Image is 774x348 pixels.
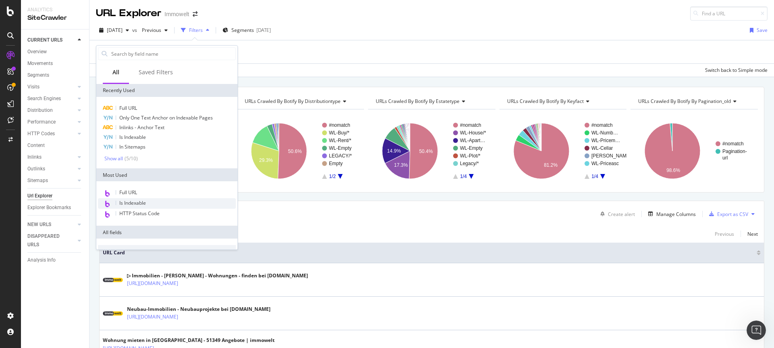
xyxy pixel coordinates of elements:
[591,130,618,136] text: WL-Numb…
[27,71,83,80] a: Segments
[27,118,56,126] div: Performance
[178,24,212,37] button: Filters
[715,231,734,237] div: Previous
[96,6,161,20] div: URL Explorer
[219,24,274,37] button: Segments[DATE]
[27,153,42,161] div: Inlinks
[27,71,49,80] div: Segments
[460,174,467,179] text: 1/4
[189,27,203,34] div: Filters
[645,209,696,219] button: Manage Columns
[127,313,178,321] a: [URL][DOMAIN_NAME]
[722,155,728,161] text: url
[27,176,75,185] a: Sitemaps
[329,174,336,179] text: 1/2
[27,83,75,91] a: Visits
[376,98,460,105] span: URLs Crawled By Botify By estatetype
[245,98,341,105] span: URLs Crawled By Botify By distributiontype
[27,48,83,56] a: Overview
[460,161,479,166] text: Legacy/*
[544,162,558,168] text: 81.2%
[139,68,173,76] div: Saved Filters
[123,155,138,162] div: ( 5 / 10 )
[499,116,627,186] svg: A chart.
[237,116,364,186] svg: A chart.
[717,211,748,218] div: Export as CSV
[374,95,488,108] h4: URLs Crawled By Botify By estatetype
[119,114,213,121] span: Only One Text Anchor on Indexable Pages
[690,6,768,21] input: Find a URL
[387,148,401,154] text: 14.9%
[630,116,758,186] svg: A chart.
[747,321,766,340] iframe: Intercom live chat
[368,116,495,186] svg: A chart.
[288,149,302,154] text: 50.6%
[394,162,408,168] text: 17.3%
[460,153,481,159] text: WL-Plot/*
[98,245,236,258] div: URLs
[27,118,75,126] a: Performance
[460,130,486,136] text: WL-House/*
[127,272,308,279] div: ▷ Immobilien - [PERSON_NAME] - Wohnungen - finden bei [DOMAIN_NAME]
[27,141,83,150] a: Content
[747,24,768,37] button: Save
[96,226,237,239] div: All fields
[119,105,137,111] span: Full URL
[96,24,132,37] button: [DATE]
[329,130,350,136] text: WL-Buy/*
[231,27,254,34] span: Segments
[667,168,680,173] text: 98.6%
[27,192,83,200] a: Url Explorer
[722,141,744,147] text: #nomatch
[27,203,71,212] div: Explorer Bookmarks
[460,122,481,128] text: #nomatch
[27,83,40,91] div: Visits
[27,192,52,200] div: Url Explorer
[27,203,83,212] a: Explorer Bookmarks
[27,59,53,68] div: Movements
[259,157,273,163] text: 29.3%
[656,211,696,218] div: Manage Columns
[27,165,45,173] div: Outlinks
[27,256,83,264] a: Analysis Info
[27,13,83,23] div: SiteCrawler
[139,24,171,37] button: Previous
[591,145,613,151] text: WL-Cellar
[329,161,343,166] text: Empty
[103,308,123,319] img: main image
[27,94,75,103] a: Search Engines
[747,229,758,239] button: Next
[507,98,584,105] span: URLs Crawled By Botify By keyfact
[329,138,352,143] text: WL-Rent/*
[591,153,636,159] text: [PERSON_NAME]…
[119,124,164,131] span: Inlinks - Anchor Text
[27,59,83,68] a: Movements
[608,211,635,218] div: Create alert
[715,229,734,239] button: Previous
[27,6,83,13] div: Analytics
[27,153,75,161] a: Inlinks
[27,106,53,115] div: Distribution
[27,165,75,173] a: Outlinks
[702,64,768,77] button: Switch back to Simple mode
[256,27,271,34] div: [DATE]
[96,84,237,97] div: Recently Used
[27,130,75,138] a: HTTP Codes
[107,27,123,34] span: 2025 Aug. 8th
[132,27,139,34] span: vs
[329,145,352,151] text: WL-Empty
[591,161,619,166] text: WL-Priceasc
[597,208,635,220] button: Create alert
[27,141,45,150] div: Content
[27,232,68,249] div: DISAPPEARED URLS
[112,68,119,76] div: All
[591,138,620,143] text: WL-Pricem…
[104,156,123,161] div: Show all
[193,11,198,17] div: arrow-right-arrow-left
[637,95,751,108] h4: URLs Crawled By Botify By pagination_old
[243,95,357,108] h4: URLs Crawled By Botify By distributiontype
